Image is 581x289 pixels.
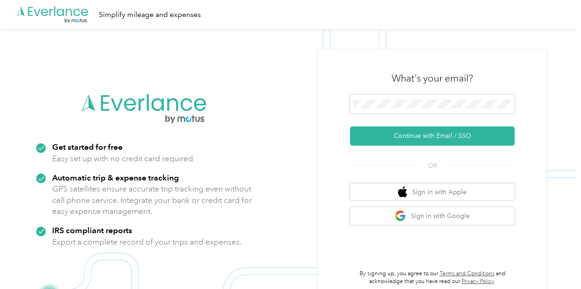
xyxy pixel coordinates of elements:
[350,183,515,201] button: apple logoSign in with Apple
[398,186,407,198] img: apple logo
[52,173,179,182] strong: Automatic trip & expense tracking
[392,72,473,85] h3: What's your email?
[52,236,242,248] p: Export a complete record of your trips and expenses.
[462,278,494,285] a: Privacy Policy
[350,126,515,146] button: Continue with Email / SSO
[350,270,515,286] p: By signing up, you agree to our and acknowledge that you have read our .
[350,207,515,225] button: google logoSign in with Google
[395,210,406,222] img: google logo
[99,9,201,21] div: Simplify mileage and expenses
[416,161,448,170] span: OR
[440,270,495,277] a: Terms and Conditions
[52,183,252,217] p: GPS satellites ensure accurate trip tracking even without cell phone service. Integrate your bank...
[52,153,193,164] p: Easy set up with no credit card required
[52,142,123,152] strong: Get started for free
[530,238,581,289] iframe: Everlance-gr Chat Button Frame
[52,225,132,235] strong: IRS compliant reports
